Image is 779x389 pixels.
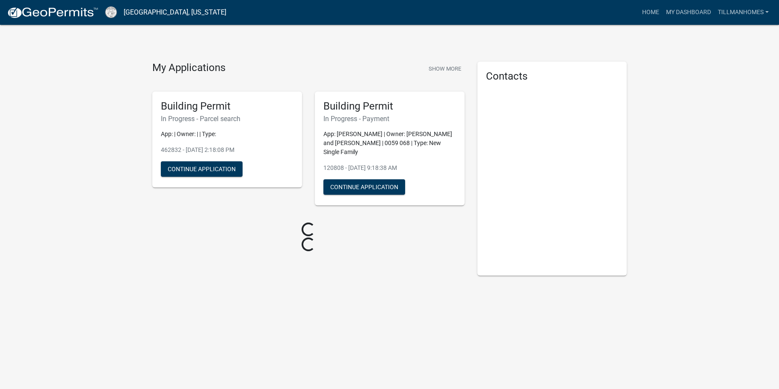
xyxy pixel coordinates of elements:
[161,130,293,139] p: App: | Owner: | | Type:
[714,4,772,21] a: tillmanhomes
[323,100,456,113] h5: Building Permit
[323,130,456,157] p: App: [PERSON_NAME] | Owner: [PERSON_NAME] and [PERSON_NAME] | 0059 068 | Type: New Single Family
[323,163,456,172] p: 120808 - [DATE] 9:18:38 AM
[663,4,714,21] a: My Dashboard
[639,4,663,21] a: Home
[425,62,465,76] button: Show More
[161,100,293,113] h5: Building Permit
[161,146,293,154] p: 462832 - [DATE] 2:18:08 PM
[124,5,226,20] a: [GEOGRAPHIC_DATA], [US_STATE]
[161,115,293,123] h6: In Progress - Parcel search
[323,115,456,123] h6: In Progress - Payment
[152,62,225,74] h4: My Applications
[105,6,117,18] img: Cook County, Georgia
[323,179,405,195] button: Continue Application
[161,161,243,177] button: Continue Application
[486,70,619,83] h5: Contacts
